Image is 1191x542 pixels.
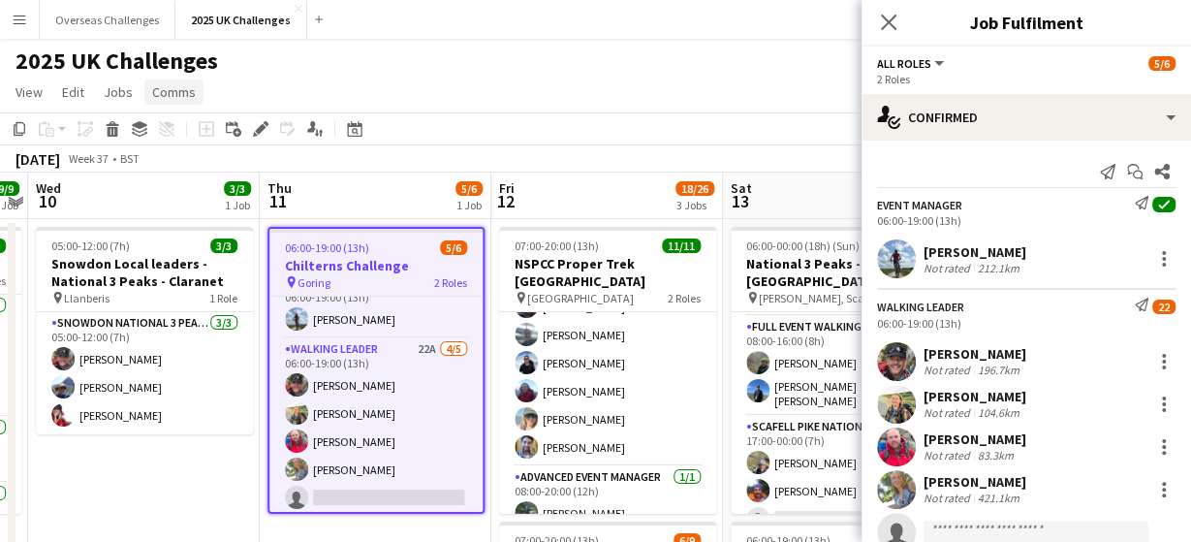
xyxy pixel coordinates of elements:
span: 22 [1152,300,1175,314]
button: All roles [877,56,947,71]
span: 2 Roles [668,291,701,305]
h3: Snowdon Local leaders - National 3 Peaks - Claranet [36,255,253,290]
div: Not rated [924,448,974,462]
div: BST [120,151,140,166]
div: 421.1km [974,491,1023,505]
h3: Chilterns Challenge [269,257,483,274]
div: 1 Job [456,198,482,212]
span: 2 Roles [434,275,467,290]
a: Jobs [96,80,141,105]
span: Edit [62,83,84,101]
app-card-role: Event Manager1/106:00-19:00 (13h)[PERSON_NAME] [269,272,483,338]
app-card-role: Advanced Event Manager1/108:00-20:00 (12h)[PERSON_NAME] [499,466,716,532]
div: Confirmed [862,94,1191,141]
app-job-card: 07:00-20:00 (13h)11/11NSPCC Proper Trek [GEOGRAPHIC_DATA] [GEOGRAPHIC_DATA]2 Roles[PERSON_NAME][P... [499,227,716,514]
div: Event Manager [877,198,962,212]
app-card-role: Snowdon National 3 Peaks Walking Leader3/305:00-12:00 (7h)[PERSON_NAME][PERSON_NAME][PERSON_NAME] [36,312,253,434]
div: [DATE] [16,149,60,169]
div: Not rated [924,363,974,377]
span: Goring [298,275,330,290]
app-job-card: 05:00-12:00 (7h)3/3Snowdon Local leaders - National 3 Peaks - Claranet Llanberis1 RoleSnowdon Nat... [36,227,253,434]
span: Jobs [104,83,133,101]
a: Comms [144,80,204,105]
div: 06:00-19:00 (13h) [877,316,1175,331]
span: [GEOGRAPHIC_DATA] [527,291,634,305]
span: 06:00-00:00 (18h) (Sun) [746,239,860,253]
span: 5/6 [440,240,467,255]
span: 11/11 [662,239,701,253]
div: 83.3km [974,448,1018,462]
span: Wed [36,179,61,197]
h3: Job Fulfilment [862,10,1191,35]
span: 13 [728,190,752,212]
app-card-role: Walking Leader22A4/506:00-19:00 (13h)[PERSON_NAME][PERSON_NAME][PERSON_NAME][PERSON_NAME] [269,338,483,517]
span: 18/26 [675,181,714,196]
span: 5/6 [1148,56,1175,71]
span: 5/6 [455,181,483,196]
div: [PERSON_NAME] [924,243,1026,261]
span: Llanberis [64,291,110,305]
div: [PERSON_NAME] [924,388,1026,405]
span: 10 [33,190,61,212]
span: 06:00-19:00 (13h) [285,240,369,255]
span: 3/3 [210,239,237,253]
span: Thu [267,179,292,197]
div: 1 Job [225,198,250,212]
span: [PERSON_NAME], Scafell Pike and Snowdon [759,291,899,305]
span: 12 [496,190,515,212]
div: [PERSON_NAME] [924,430,1026,448]
span: 1 Role [209,291,237,305]
app-card-role: Full Event Walking Leader2/208:00-16:00 (8h)[PERSON_NAME][PERSON_NAME] [PERSON_NAME] [731,316,948,416]
div: 104.6km [974,405,1023,420]
div: Walking Leader [877,300,964,314]
div: [PERSON_NAME] [924,473,1026,491]
button: Overseas Challenges [40,1,175,39]
div: 196.7km [974,363,1023,377]
app-job-card: 06:00-19:00 (13h)5/6Chilterns Challenge Goring2 RolesEvent Manager1/106:00-19:00 (13h)[PERSON_NAM... [267,227,485,514]
span: Comms [152,83,196,101]
span: Sat [731,179,752,197]
div: 2 Roles [877,72,1175,86]
div: Not rated [924,261,974,275]
div: Not rated [924,405,974,420]
div: Not rated [924,491,974,505]
span: 07:00-20:00 (13h) [515,239,599,253]
div: 3 Jobs [676,198,713,212]
button: 2025 UK Challenges [175,1,307,39]
app-job-card: 06:00-00:00 (18h) (Sun)8/9National 3 Peaks - [GEOGRAPHIC_DATA] [PERSON_NAME], Scafell Pike and Sn... [731,227,948,514]
span: Fri [499,179,515,197]
span: Week 37 [64,151,112,166]
div: 06:00-19:00 (13h) [877,213,1175,228]
app-card-role: Scafell Pike National 3 Peaks Walking Leader1A2/317:00-00:00 (7h)[PERSON_NAME][PERSON_NAME] [731,416,948,538]
span: All roles [877,56,931,71]
h3: NSPCC Proper Trek [GEOGRAPHIC_DATA] [499,255,716,290]
h3: National 3 Peaks - [GEOGRAPHIC_DATA] [731,255,948,290]
div: 212.1km [974,261,1023,275]
span: View [16,83,43,101]
div: [PERSON_NAME] [924,345,1026,363]
span: 11 [265,190,292,212]
a: View [8,80,50,105]
a: Edit [54,80,92,105]
span: 05:00-12:00 (7h) [51,239,130,253]
span: 3/3 [224,181,251,196]
h1: 2025 UK Challenges [16,47,218,76]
